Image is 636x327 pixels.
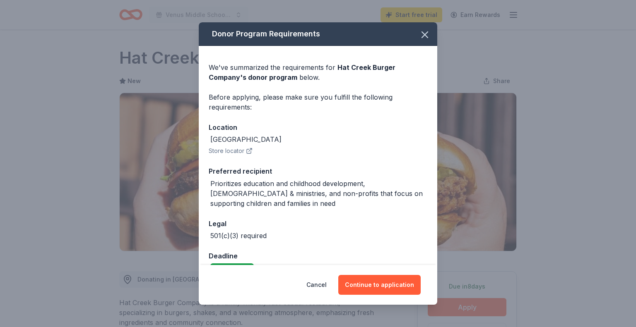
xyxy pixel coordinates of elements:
div: 501(c)(3) required [210,231,267,241]
div: Donor Program Requirements [199,22,437,46]
div: We've summarized the requirements for below. [209,62,427,82]
button: Cancel [306,275,327,295]
button: Store locator [209,146,253,156]
div: Before applying, please make sure you fulfill the following requirements: [209,92,427,112]
div: Preferred recipient [209,166,427,177]
div: Location [209,122,427,133]
div: Prioritizes education and childhood development, [DEMOGRAPHIC_DATA] & ministries, and non-profits... [210,179,427,208]
div: [GEOGRAPHIC_DATA] [210,134,282,144]
button: Continue to application [338,275,421,295]
div: Due in 8 days [210,263,254,275]
div: Legal [209,218,427,229]
div: Deadline [209,251,427,261]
